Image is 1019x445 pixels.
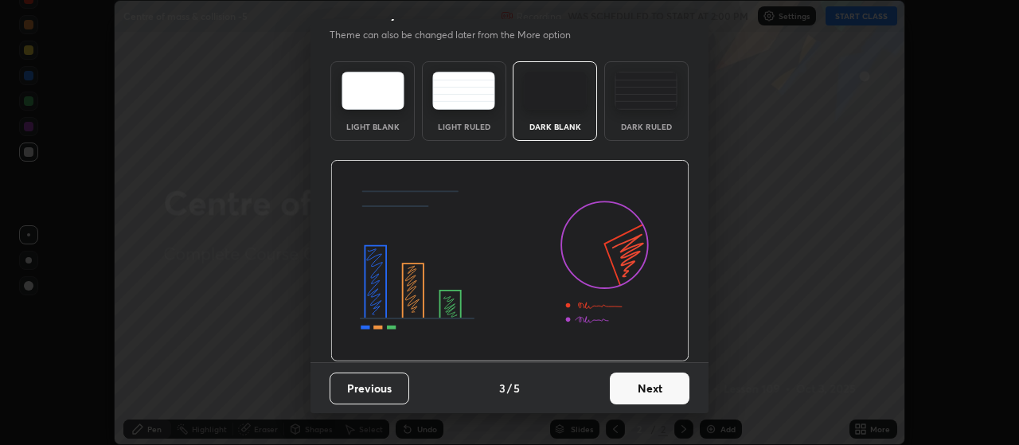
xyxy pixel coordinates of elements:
h4: 3 [499,380,506,396]
button: Next [610,373,689,404]
div: Light Blank [341,123,404,131]
img: lightRuledTheme.5fabf969.svg [432,72,495,110]
h4: / [507,380,512,396]
img: lightTheme.e5ed3b09.svg [342,72,404,110]
h4: 5 [513,380,520,396]
img: darkTheme.f0cc69e5.svg [524,72,587,110]
img: darkThemeBanner.d06ce4a2.svg [330,160,689,362]
button: Previous [330,373,409,404]
img: darkRuledTheme.de295e13.svg [615,72,677,110]
div: Dark Ruled [615,123,678,131]
div: Light Ruled [432,123,496,131]
p: Theme can also be changed later from the More option [330,28,588,42]
div: Dark Blank [523,123,587,131]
